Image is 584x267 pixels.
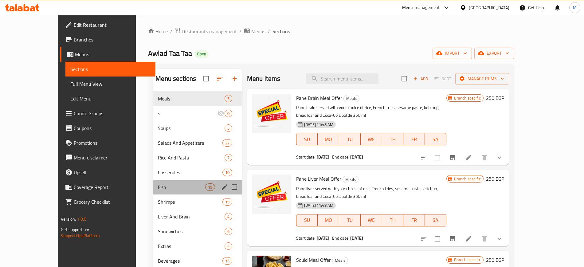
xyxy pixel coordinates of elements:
[60,165,155,180] a: Upsell
[433,48,472,59] button: import
[60,106,155,121] a: Choice Groups
[317,234,330,242] b: [DATE]
[200,72,213,85] span: Select all sections
[74,198,150,206] span: Grocery Checklist
[296,174,341,183] span: Pane Liver Meal Offer
[74,124,150,132] span: Coupons
[158,257,222,265] span: Beverages
[431,232,444,245] span: Select to update
[318,214,339,226] button: MO
[486,256,504,264] h6: 250 EGP
[320,135,337,144] span: MO
[225,155,232,161] span: 7
[430,74,455,84] span: Select section first
[65,91,155,106] a: Edit Menu
[60,135,155,150] a: Promotions
[153,106,242,121] div: s0
[445,231,460,246] button: Branch-specific-item
[225,154,232,161] div: items
[153,91,242,106] div: Meals5
[479,49,509,57] span: export
[158,95,224,102] div: Meals
[317,153,330,161] b: [DATE]
[158,169,222,176] span: Casseroles
[339,133,361,145] button: TU
[158,154,224,161] span: Rice And Pasta
[158,242,224,250] span: Extras
[496,154,503,161] svg: Show Choices
[158,183,205,191] div: Fish
[431,151,444,164] span: Select to update
[153,224,242,239] div: Sandwiches6
[332,257,348,264] div: Meals
[60,18,155,32] a: Edit Restaurant
[412,75,429,82] span: Add
[296,214,318,226] button: SU
[170,28,172,35] li: /
[148,28,168,35] a: Home
[296,153,316,161] span: Start date:
[153,209,242,224] div: Liver And Brain4
[225,111,232,116] span: 0
[65,62,155,77] a: Sections
[158,139,222,147] div: Salads And Appetizers
[194,51,209,57] span: Open
[385,216,401,225] span: TH
[469,4,509,11] div: [GEOGRAPHIC_DATA]
[573,4,577,11] span: M
[318,133,339,145] button: MO
[268,28,270,35] li: /
[343,176,358,183] span: Meals
[251,28,265,35] span: Menus
[299,216,316,225] span: SU
[406,216,422,225] span: FR
[155,74,196,83] h2: Menu sections
[342,216,358,225] span: TU
[225,95,232,102] div: items
[60,150,155,165] a: Menu disclaimer
[411,74,430,84] button: Add
[296,234,316,242] span: Start date:
[474,48,514,59] button: export
[416,231,431,246] button: sort-choices
[427,135,444,144] span: SA
[220,183,229,192] button: edit
[225,110,232,117] div: items
[452,257,483,263] span: Branch specific
[223,170,232,175] span: 10
[332,257,348,264] span: Meals
[60,32,155,47] a: Branches
[153,121,242,135] div: Soups5
[194,50,209,58] div: Open
[225,213,232,220] div: items
[252,175,291,214] img: Pane Liver Meal Offer
[182,28,237,35] span: Restaurants management
[363,135,380,144] span: WE
[158,213,224,220] div: Liver And Brain
[77,215,87,223] span: 1.0.0
[486,94,504,102] h6: 250 EGP
[425,214,446,226] button: SA
[425,133,446,145] button: SA
[74,36,150,43] span: Branches
[382,133,404,145] button: TH
[65,77,155,91] a: Full Menu View
[61,215,76,223] span: Version:
[60,180,155,194] a: Coverage Report
[437,49,467,57] span: import
[363,216,380,225] span: WE
[306,73,378,84] input: search
[460,75,504,83] span: Manage items
[302,122,336,128] span: [DATE] 11:48 AM
[320,216,337,225] span: MO
[223,258,232,264] span: 15
[225,96,232,102] span: 5
[74,183,150,191] span: Coverage Report
[158,228,224,235] span: Sandwiches
[361,133,382,145] button: WE
[227,71,242,86] button: Add section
